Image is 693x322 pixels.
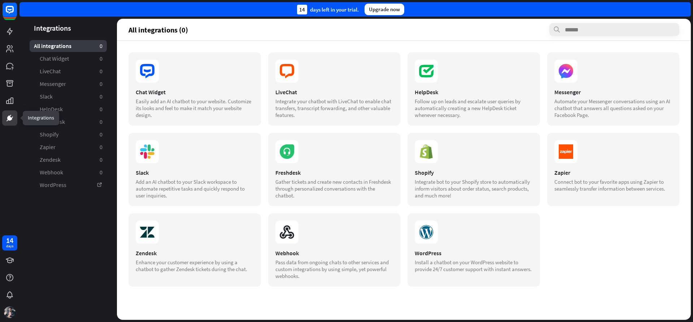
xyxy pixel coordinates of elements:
[100,143,103,151] aside: 0
[6,237,13,244] div: 14
[34,42,71,50] span: All integrations
[40,118,65,126] span: Freshdesk
[30,154,107,166] a: Zendesk 0
[40,55,69,62] span: Chat Widget
[30,179,107,191] a: WordPress
[40,80,66,88] span: Messenger
[30,166,107,178] a: Webhook 0
[554,98,672,118] div: Automate your Messenger conversations using an AI chatbot that answers all questions asked on you...
[40,156,61,164] span: Zendesk
[275,259,393,279] div: Pass data from ongoing chats to other services and custom integrations by using simple, yet power...
[275,178,393,199] div: Gather tickets and create new contacts in Freshdesk through personalized conversations with the c...
[6,3,27,25] button: Open LiveChat chat widget
[30,91,107,103] a: Slack 0
[100,118,103,126] aside: 0
[275,249,393,257] div: Webhook
[275,88,393,96] div: LiveChat
[100,156,103,164] aside: 0
[100,68,103,75] aside: 0
[40,68,61,75] span: LiveChat
[136,249,254,257] div: Zendesk
[415,88,533,96] div: HelpDesk
[136,178,254,199] div: Add an AI chatbot to your Slack workspace to automate repetitive tasks and quickly respond to use...
[30,141,107,153] a: Zapier 0
[30,53,107,65] a: Chat Widget 0
[40,93,53,100] span: Slack
[6,244,13,249] div: days
[128,23,679,36] section: All integrations (0)
[100,55,103,62] aside: 0
[297,5,307,14] div: 14
[2,235,17,251] a: 14 days
[415,178,533,199] div: Integrate bot to your Shopify store to automatically inform visitors about order status, search p...
[30,116,107,128] a: Freshdesk 0
[297,5,359,14] div: days left in your trial.
[100,169,103,176] aside: 0
[554,88,672,96] div: Messenger
[275,169,393,176] div: Freshdesk
[30,129,107,140] a: Shopify 0
[30,65,107,77] a: LiveChat 0
[40,131,58,138] span: Shopify
[100,93,103,100] aside: 0
[30,78,107,90] a: Messenger 0
[136,259,254,273] div: Enhance your customer experience by using a chatbot to gather Zendesk tickets during the chat.
[136,169,254,176] div: Slack
[40,105,63,113] span: HelpDesk
[415,98,533,118] div: Follow up on leads and escalate user queries by automatically creating a new HelpDesk ticket when...
[100,105,103,113] aside: 0
[365,4,404,15] div: Upgrade now
[136,98,254,118] div: Easily add an AI chatbot to your website. Customize its looks and feel to make it match your webs...
[415,249,533,257] div: WordPress
[275,98,393,118] div: Integrate your chatbot with LiveChat to enable chat transfers, transcript forwarding, and other v...
[30,103,107,115] a: HelpDesk 0
[100,42,103,50] aside: 0
[554,169,672,176] div: Zapier
[19,23,117,33] header: Integrations
[100,80,103,88] aside: 0
[415,169,533,176] div: Shopify
[100,131,103,138] aside: 0
[415,259,533,273] div: Install a chatbot on your WordPress website to provide 24/7 customer support with instant answers.
[40,143,56,151] span: Zapier
[40,169,63,176] span: Webhook
[554,178,672,192] div: Connect bot to your favorite apps using Zapier to seamlessly transfer information between services.
[136,88,254,96] div: Chat Widget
